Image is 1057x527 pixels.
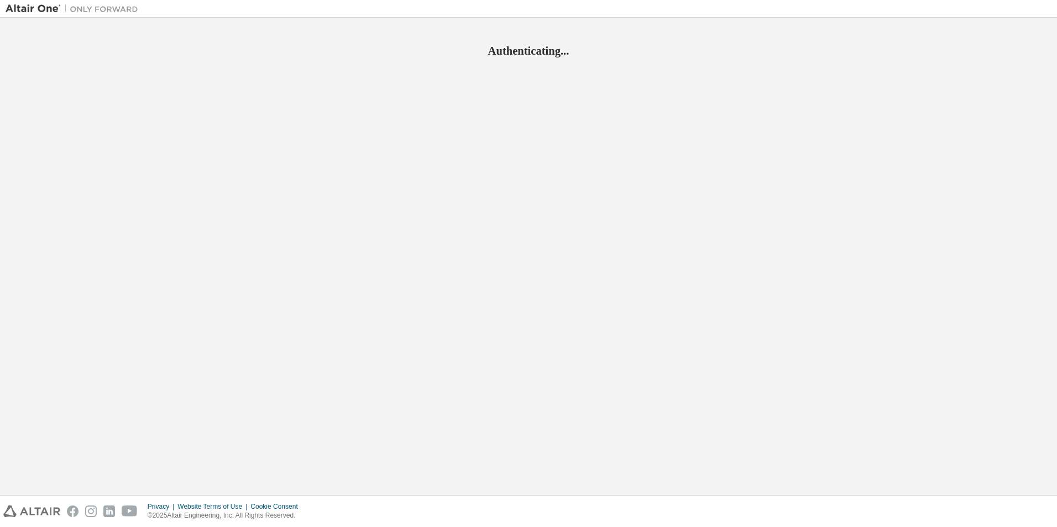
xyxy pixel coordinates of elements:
[6,44,1051,58] h2: Authenticating...
[148,511,305,520] p: © 2025 Altair Engineering, Inc. All Rights Reserved.
[122,505,138,517] img: youtube.svg
[177,502,250,511] div: Website Terms of Use
[3,505,60,517] img: altair_logo.svg
[148,502,177,511] div: Privacy
[103,505,115,517] img: linkedin.svg
[250,502,304,511] div: Cookie Consent
[67,505,79,517] img: facebook.svg
[6,3,144,14] img: Altair One
[85,505,97,517] img: instagram.svg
